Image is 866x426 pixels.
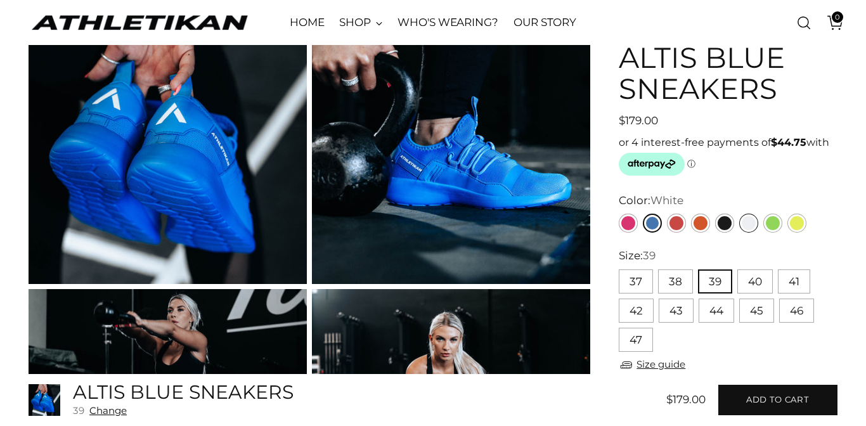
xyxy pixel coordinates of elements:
a: HOME [290,9,325,37]
button: Change [89,404,127,416]
button: 42 [619,299,654,323]
label: Size: [619,248,656,264]
a: Green [763,214,782,233]
button: 45 [739,299,774,323]
a: Open cart modal [818,10,843,35]
span: 39 [73,404,84,416]
img: ALTIS Blue Sneakers [312,6,590,284]
span: 0 [832,11,843,23]
span: Add to cart [746,394,809,406]
button: 38 [658,269,693,294]
button: 43 [659,299,694,323]
img: ALTIS Blue Sneakers [29,384,60,416]
a: Black [715,214,734,233]
a: Orange [691,214,710,233]
button: 39 [698,269,732,294]
span: White [650,194,683,207]
a: WHO'S WEARING? [397,9,498,37]
img: ALTIS Blue Sneakers [29,6,307,284]
button: 41 [778,269,810,294]
a: Yellow [787,214,806,233]
a: Blue [643,214,662,233]
a: Open search modal [791,10,817,35]
h5: ALTIS Blue Sneakers [73,382,294,403]
h1: ALTIS Blue Sneakers [619,42,837,105]
label: Color: [619,193,683,209]
span: $179.00 [619,113,658,129]
a: SHOP [339,9,382,37]
a: Red [667,214,686,233]
button: 44 [699,299,734,323]
a: OUR STORY [514,9,576,37]
a: ATHLETIKAN [29,13,250,32]
button: 46 [779,299,814,323]
span: $179.00 [666,392,706,408]
button: 37 [619,269,653,294]
button: Add to cart [718,385,837,415]
button: 47 [619,328,653,352]
span: 39 [643,249,656,262]
a: White [739,214,758,233]
button: 40 [737,269,773,294]
a: Pink [619,214,638,233]
a: Size guide [619,357,685,373]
